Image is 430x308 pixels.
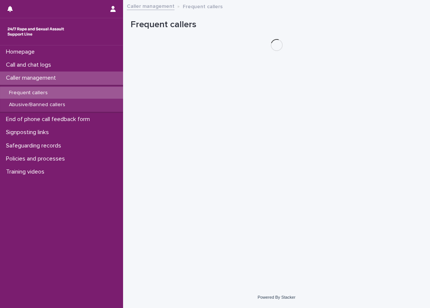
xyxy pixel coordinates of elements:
[3,90,54,96] p: Frequent callers
[3,129,55,136] p: Signposting links
[258,295,295,299] a: Powered By Stacker
[3,116,96,123] p: End of phone call feedback form
[3,168,50,175] p: Training videos
[3,155,71,162] p: Policies and processes
[183,2,223,10] p: Frequent callers
[127,1,175,10] a: Caller management
[131,19,423,30] h1: Frequent callers
[3,74,62,82] p: Caller management
[3,102,71,108] p: Abusive/Banned callers
[3,142,67,149] p: Safeguarding records
[3,48,41,55] p: Homepage
[6,24,66,39] img: rhQMoQhaT3yELyF149Cw
[3,61,57,69] p: Call and chat logs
